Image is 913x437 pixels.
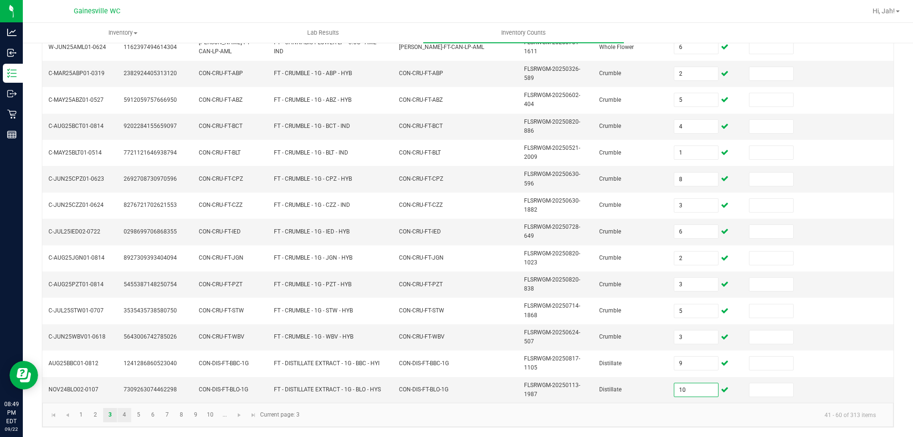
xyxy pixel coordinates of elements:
[49,97,104,103] span: C-MAY25ABZ01-0527
[599,307,621,314] span: Crumble
[524,197,580,213] span: FLSRWGM-20250630-1882
[124,228,177,235] span: 0298699706868355
[524,355,580,371] span: FLSRWGM-20250817-1105
[599,149,621,156] span: Crumble
[423,23,623,43] a: Inventory Counts
[10,361,38,389] iframe: Resource center
[7,48,17,58] inline-svg: Inbound
[49,228,100,235] span: C-JUL25IED02-0722
[64,411,71,419] span: Go to the previous page
[124,70,177,77] span: 2382924405313120
[49,254,105,261] span: C-AUG25JGN01-0814
[599,175,621,182] span: Crumble
[49,44,106,50] span: W-JUN25AML01-0624
[399,281,443,288] span: CON-CRU-FT-PZT
[274,360,379,367] span: FT - DISTILLATE EXTRACT - 1G - BBC - HYI
[7,89,17,98] inline-svg: Outbound
[305,407,884,423] kendo-pager-info: 41 - 60 of 313 items
[49,70,105,77] span: C-MAR25ABP01-0319
[524,39,580,55] span: FLSRWGM-20250701-1611
[599,333,621,340] span: Crumble
[199,149,241,156] span: CON-CRU-FT-BLT
[49,281,104,288] span: C-AUG25PZT01-0814
[599,254,621,261] span: Crumble
[88,408,102,422] a: Page 2
[274,386,381,393] span: FT - DISTILLATE EXTRACT - 1G - BLO - HYS
[524,92,580,107] span: FLSRWGM-20250602-404
[274,175,352,182] span: FT - CRUMBLE - 1G - CPZ - HYB
[274,254,352,261] span: FT - CRUMBLE - 1G - JGN - HYB
[60,408,74,422] a: Go to the previous page
[599,386,622,393] span: Distillate
[599,123,621,129] span: Crumble
[599,70,621,77] span: Crumble
[7,109,17,119] inline-svg: Retail
[274,307,353,314] span: FT - CRUMBLE - 1G - STW - HYB
[599,44,634,50] span: Whole Flower
[599,360,622,367] span: Distillate
[124,44,177,50] span: 1162397494614304
[399,175,443,182] span: CON-CRU-FT-CPZ
[189,408,203,422] a: Page 9
[399,44,484,50] span: [PERSON_NAME]-FT-CAN-LP-AML
[599,228,621,235] span: Crumble
[103,408,117,422] a: Page 3
[524,382,580,398] span: FLSRWGM-20250113-1987
[399,307,444,314] span: CON-CRU-FT-STW
[4,400,19,426] p: 08:49 PM EDT
[7,130,17,139] inline-svg: Reports
[488,29,559,37] span: Inventory Counts
[49,123,104,129] span: C-AUG25BCT01-0814
[274,333,353,340] span: FT - CRUMBLE - 1G - WBV - HYB
[199,333,244,340] span: CON-CRU-FT-WBV
[246,408,260,422] a: Go to the last page
[524,223,580,239] span: FLSRWGM-20250728-649
[124,149,177,156] span: 7721121646938794
[160,408,174,422] a: Page 7
[599,97,621,103] span: Crumble
[399,386,448,393] span: CON-DIS-FT-BLO-1G
[124,97,177,103] span: 5912059757666950
[4,426,19,433] p: 09/22
[399,123,443,129] span: CON-CRU-FT-BCT
[146,408,160,422] a: Page 6
[124,307,177,314] span: 3535435738580750
[49,360,98,367] span: AUG25BBC01-0812
[399,70,443,77] span: CON-CRU-FT-ABP
[274,202,350,208] span: FT - CRUMBLE - 1G - CZZ - IND
[199,175,243,182] span: CON-CRU-FT-CPZ
[524,250,580,266] span: FLSRWGM-20250820-1023
[23,23,223,43] a: Inventory
[124,333,177,340] span: 5643006742785026
[124,175,177,182] span: 2692708730970596
[274,39,379,55] span: FT - CANNABIS FLOWER LP - 3.5G - AML - IND
[204,408,217,422] a: Page 10
[524,145,580,160] span: FLSRWGM-20250521-2009
[399,97,443,103] span: CON-CRU-FT-ABZ
[49,149,102,156] span: C-MAY25BLT01-0514
[50,411,58,419] span: Go to the first page
[399,228,441,235] span: CON-CRU-FT-IED
[399,149,441,156] span: CON-CRU-FT-BLT
[199,307,244,314] span: CON-CRU-FT-STW
[23,29,223,37] span: Inventory
[199,97,243,103] span: CON-CRU-FT-ABZ
[175,408,188,422] a: Page 8
[199,386,248,393] span: CON-DIS-FT-BLO-1G
[199,281,243,288] span: CON-CRU-FT-PZT
[524,171,580,186] span: FLSRWGM-20250630-596
[250,411,257,419] span: Go to the last page
[399,202,443,208] span: CON-CRU-FT-CZZ
[524,276,580,292] span: FLSRWGM-20250820-838
[49,333,106,340] span: C-JUN25WBV01-0618
[47,408,60,422] a: Go to the first page
[124,254,177,261] span: 8927309393404094
[223,23,423,43] a: Lab Results
[49,386,98,393] span: NOV24BLO02-0107
[124,281,177,288] span: 5455387148250754
[124,360,177,367] span: 1241286860523040
[274,228,350,235] span: FT - CRUMBLE - 1G - IED - HYB
[117,408,131,422] a: Page 4
[524,66,580,81] span: FLSRWGM-20250326-589
[49,175,104,182] span: C-JUN25CPZ01-0623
